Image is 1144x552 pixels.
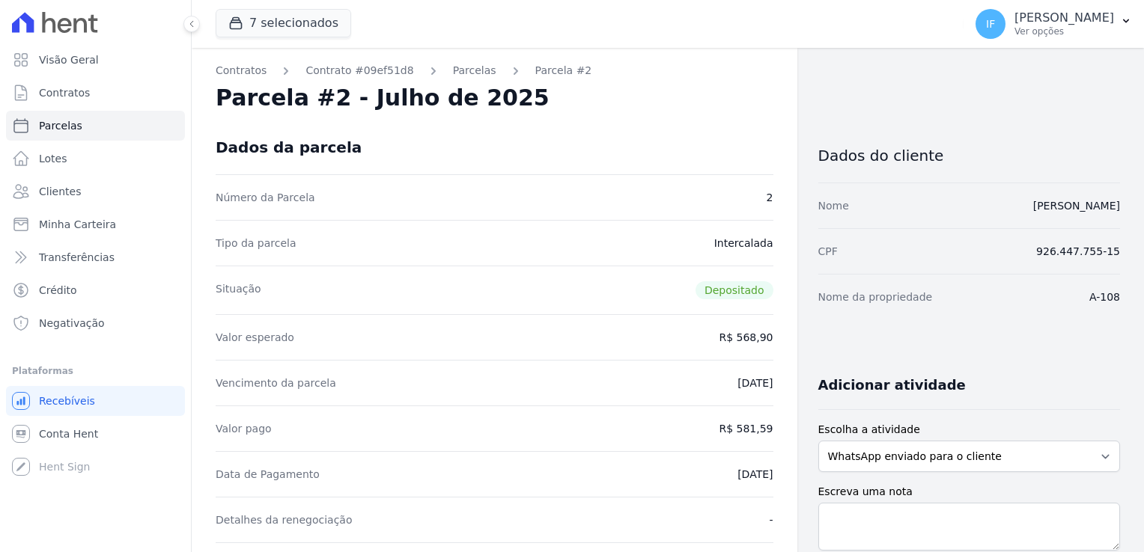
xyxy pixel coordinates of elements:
div: Plataformas [12,362,179,380]
p: [PERSON_NAME] [1014,10,1114,25]
a: Clientes [6,177,185,206]
dt: Nome [818,198,849,213]
h2: Parcela #2 - Julho de 2025 [216,85,550,111]
span: Recebíveis [39,393,95,408]
dd: [DATE] [737,467,773,482]
a: Visão Geral [6,45,185,75]
span: Clientes [39,184,81,199]
dt: Número da Parcela [216,190,315,205]
a: Lotes [6,144,185,174]
a: Parcelas [6,111,185,141]
a: Minha Carteira [6,209,185,239]
div: Dados da parcela [216,138,362,156]
button: 7 selecionados [216,9,351,37]
a: Crédito [6,275,185,305]
a: [PERSON_NAME] [1033,200,1120,212]
dt: Vencimento da parcela [216,375,336,390]
dd: 926.447.755-15 [1036,244,1120,259]
span: Negativação [39,316,105,331]
dd: R$ 568,90 [719,330,773,345]
dt: Data de Pagamento [216,467,320,482]
dt: Valor esperado [216,330,294,345]
dd: - [769,512,773,527]
a: Parcela #2 [535,63,592,79]
span: Minha Carteira [39,217,116,232]
span: Lotes [39,151,67,166]
span: IF [986,19,995,29]
span: Transferências [39,250,115,265]
dt: Nome da propriedade [818,289,933,304]
span: Visão Geral [39,52,99,67]
h3: Adicionar atividade [818,376,966,394]
a: Contrato #09ef51d8 [305,63,413,79]
dt: Detalhes da renegociação [216,512,353,527]
span: Crédito [39,283,77,298]
span: Conta Hent [39,426,98,441]
a: Recebíveis [6,386,185,416]
span: Depositado [696,281,773,299]
button: IF [PERSON_NAME] Ver opções [964,3,1144,45]
dd: 2 [767,190,773,205]
a: Negativação [6,308,185,338]
p: Ver opções [1014,25,1114,37]
span: Parcelas [39,118,82,133]
label: Escreva uma nota [818,484,1121,500]
a: Contratos [216,63,267,79]
a: Transferências [6,242,185,272]
dd: Intercalada [714,236,773,251]
a: Parcelas [453,63,496,79]
a: Contratos [6,78,185,108]
span: Contratos [39,85,90,100]
nav: Breadcrumb [216,63,773,79]
dd: R$ 581,59 [719,421,773,436]
a: Conta Hent [6,419,185,449]
dt: Situação [216,281,261,299]
dt: Valor pago [216,421,272,436]
label: Escolha a atividade [818,422,1121,438]
dt: Tipo da parcela [216,236,296,251]
dd: A-108 [1089,289,1120,304]
dd: [DATE] [737,375,773,390]
h3: Dados do cliente [818,147,1121,165]
dt: CPF [818,244,838,259]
